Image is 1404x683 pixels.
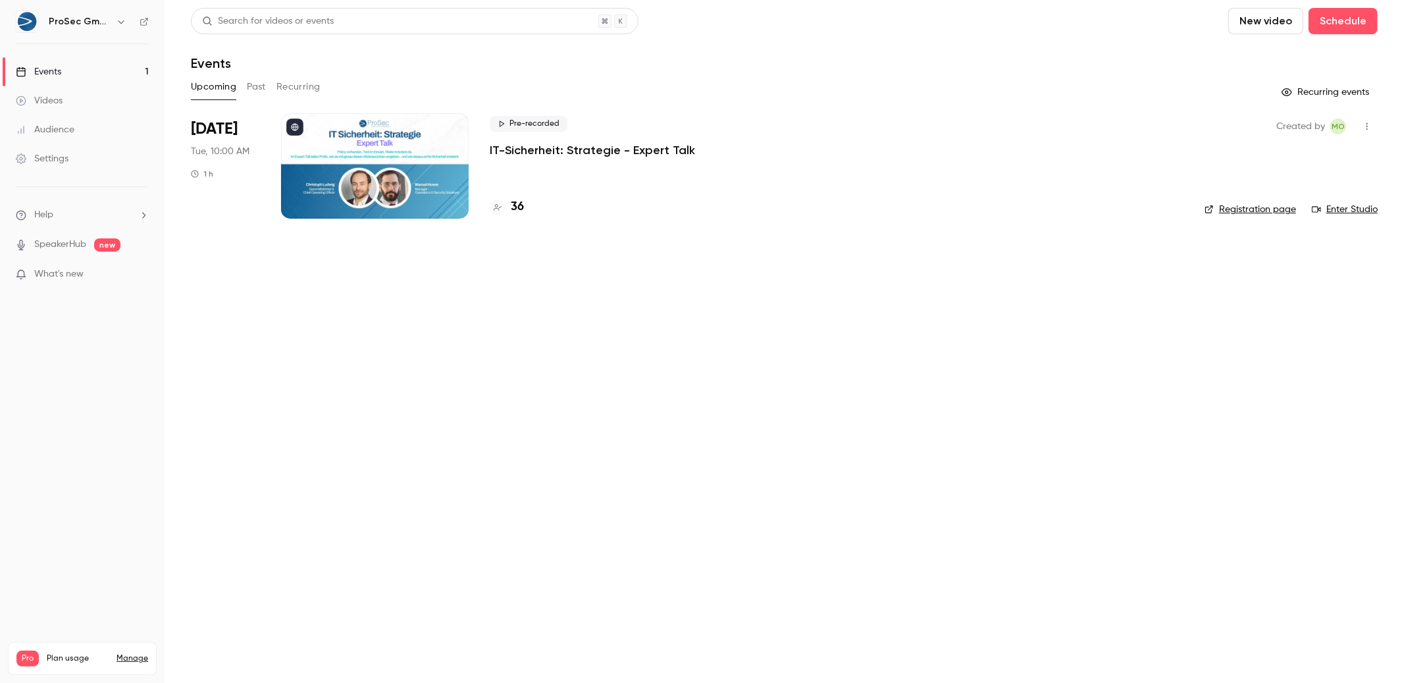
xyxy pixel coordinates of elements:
div: Events [16,65,61,78]
span: Pre-recorded [490,116,567,132]
button: Past [247,76,266,97]
img: ProSec GmbH [16,11,38,32]
div: Sep 23 Tue, 10:00 AM (Europe/Berlin) [191,113,260,219]
a: SpeakerHub [34,238,86,252]
h4: 36 [511,198,524,216]
button: New video [1228,8,1303,34]
span: Created by [1276,119,1325,134]
span: [DATE] [191,119,238,140]
span: Plan usage [47,653,109,664]
button: Recurring events [1276,82,1378,103]
a: IT-Sicherheit: Strategie - Expert Talk [490,142,695,158]
div: Audience [16,123,74,136]
span: Help [34,208,53,222]
div: Settings [16,152,68,165]
button: Recurring [276,76,321,97]
a: Enter Studio [1312,203,1378,216]
a: Registration page [1205,203,1296,216]
div: Search for videos or events [202,14,334,28]
li: help-dropdown-opener [16,208,149,222]
span: Tue, 10:00 AM [191,145,249,158]
div: Videos [16,94,63,107]
a: Manage [117,653,148,664]
h1: Events [191,55,231,71]
a: 36 [490,198,524,216]
span: new [94,238,120,252]
h6: ProSec GmbH [49,15,111,28]
button: Schedule [1309,8,1378,34]
button: Upcoming [191,76,236,97]
span: MD Operative [1330,119,1346,134]
span: MO [1332,119,1345,134]
div: 1 h [191,169,213,179]
span: Pro [16,651,39,667]
iframe: Noticeable Trigger [133,269,149,281]
span: What's new [34,267,84,281]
